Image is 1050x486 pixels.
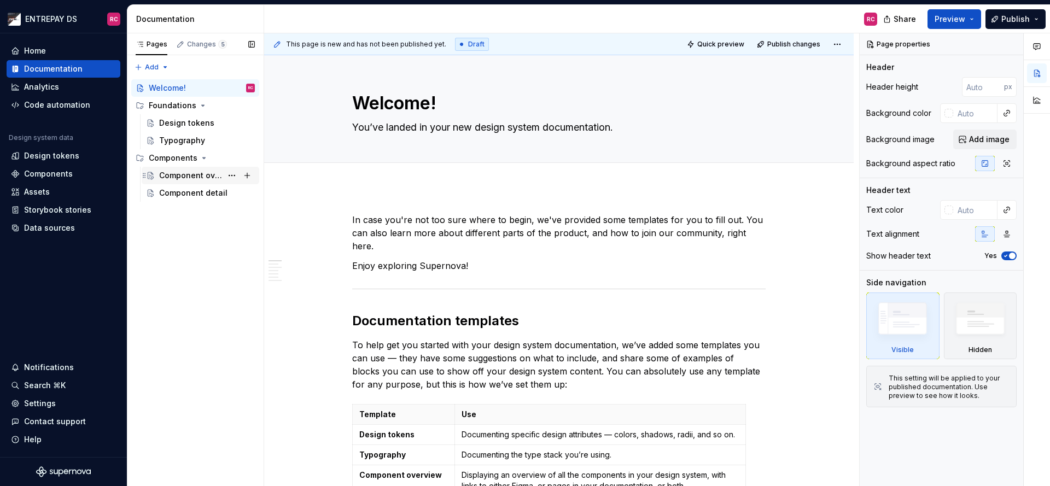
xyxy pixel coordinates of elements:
a: Code automation [7,96,120,114]
span: Publish changes [767,40,820,49]
h2: Documentation templates [352,312,766,330]
strong: Component overview [359,470,442,479]
div: Text color [866,204,903,215]
a: Analytics [7,78,120,96]
p: px [1004,83,1012,91]
div: Foundations [131,97,259,114]
div: Background aspect ratio [866,158,955,169]
div: This setting will be applied to your published documentation. Use preview to see how it looks. [889,374,1010,400]
button: Add [131,60,172,75]
div: Changes [187,40,227,49]
div: Typography [159,135,205,146]
div: Text alignment [866,229,919,239]
div: Design tokens [159,118,214,128]
p: Enjoy exploring Supernova! [352,259,766,272]
div: Background image [866,134,935,145]
span: Draft [468,40,485,49]
a: Documentation [7,60,120,78]
div: Page tree [131,79,259,202]
div: Components [24,168,73,179]
div: Side navigation [866,277,926,288]
a: Design tokens [142,114,259,132]
div: Storybook stories [24,204,91,215]
div: ENTREPAY DS [25,14,77,25]
svg: Supernova Logo [36,466,91,477]
div: Documentation [24,63,83,74]
textarea: Welcome! [350,90,763,116]
a: Data sources [7,219,120,237]
input: Auto [953,103,997,123]
div: Design system data [9,133,73,142]
span: Quick preview [697,40,744,49]
div: Header [866,62,894,73]
button: Notifications [7,359,120,376]
input: Auto [953,200,997,220]
button: Contact support [7,413,120,430]
button: Publish changes [754,37,825,52]
div: Data sources [24,222,75,233]
div: Header height [866,81,918,92]
div: Search ⌘K [24,380,66,391]
div: Design tokens [24,150,79,161]
a: Component detail [142,184,259,202]
div: Pages [136,40,167,49]
span: This page is new and has not been published yet. [286,40,446,49]
button: Preview [927,9,981,29]
div: Components [131,149,259,167]
a: Home [7,42,120,60]
label: Yes [984,251,997,260]
button: Share [878,9,923,29]
strong: Design tokens [359,430,415,439]
button: Quick preview [684,37,749,52]
a: Storybook stories [7,201,120,219]
div: Show header text [866,250,931,261]
span: Preview [935,14,965,25]
a: Design tokens [7,147,120,165]
div: Documentation [136,14,259,25]
input: Auto [962,77,1004,97]
div: Foundations [149,100,196,111]
span: Add [145,63,159,72]
div: Hidden [969,346,992,354]
div: RC [248,83,253,93]
a: Settings [7,395,120,412]
div: Home [24,45,46,56]
strong: Typography [359,450,406,459]
div: Component overview [159,170,222,181]
div: Visible [866,292,940,359]
button: Help [7,431,120,448]
textarea: You’ve landed in your new design system documentation. [350,119,763,136]
a: Welcome!RC [131,79,259,97]
div: Visible [891,346,914,354]
div: Notifications [24,362,74,373]
div: Hidden [944,292,1017,359]
button: Search ⌘K [7,377,120,394]
p: In case you're not too sure where to begin, we've provided some templates for you to fill out. Yo... [352,213,766,253]
span: 5 [218,40,227,49]
div: RC [110,15,118,24]
p: Documenting specific design attributes — colors, shadows, radii, and so on. [462,429,738,440]
div: Component detail [159,188,227,198]
p: Use [462,409,738,420]
img: bf57eda1-e70d-405f-8799-6995c3035d87.png [8,13,21,26]
p: Documenting the type stack you’re using. [462,449,738,460]
div: Code automation [24,99,90,110]
span: Add image [969,134,1010,145]
div: Components [149,153,197,163]
p: Template [359,409,448,420]
div: Background color [866,108,931,119]
a: Component overview [142,167,259,184]
div: Welcome! [149,83,186,93]
a: Assets [7,183,120,201]
button: Add image [953,130,1017,149]
div: Analytics [24,81,59,92]
div: Help [24,434,42,445]
div: Header text [866,185,911,196]
div: Settings [24,398,56,409]
p: To help get you started with your design system documentation, we’ve added some templates you can... [352,338,766,391]
div: Contact support [24,416,86,427]
a: Components [7,165,120,183]
div: RC [867,15,875,24]
div: Assets [24,186,50,197]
